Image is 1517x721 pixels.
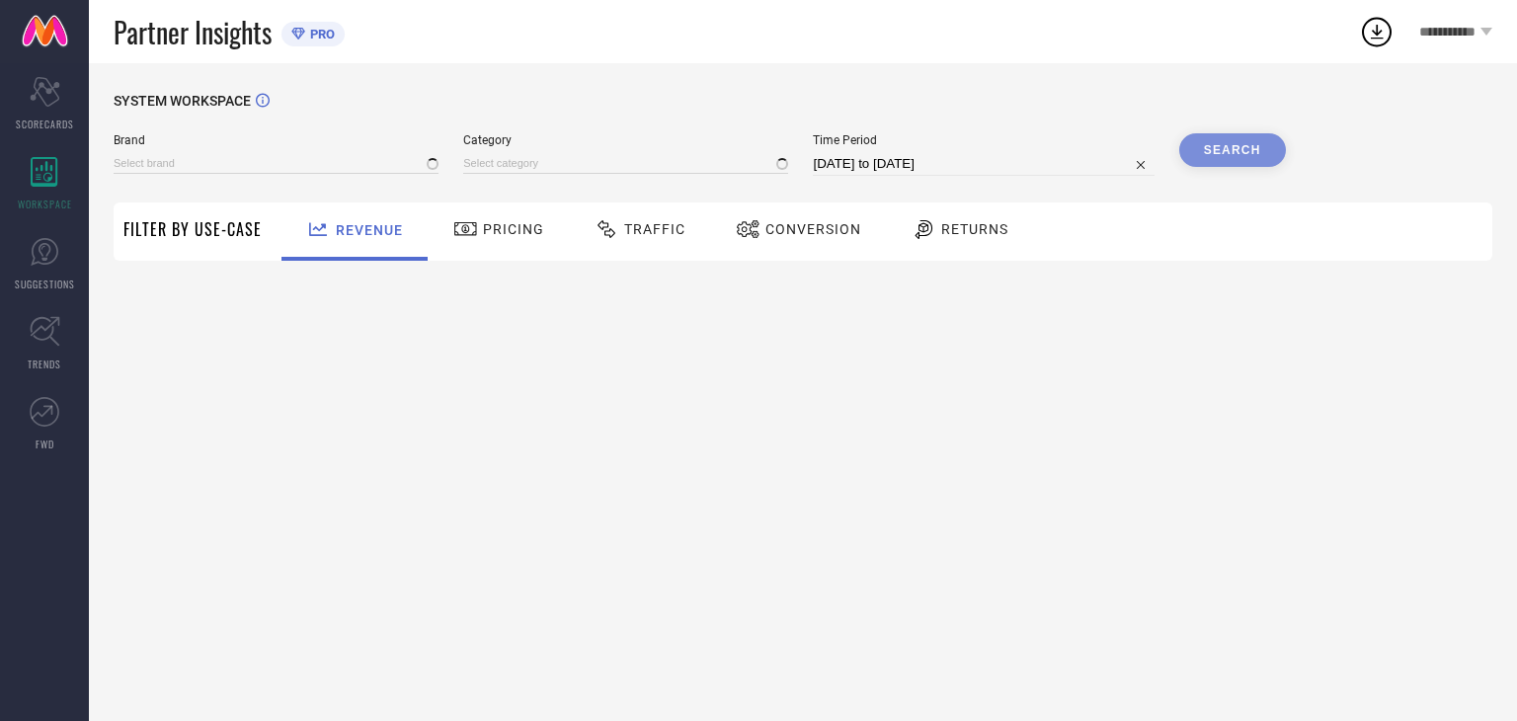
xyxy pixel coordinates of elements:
span: Time Period [813,133,1154,147]
span: Revenue [336,222,403,238]
span: Partner Insights [114,12,272,52]
span: Traffic [624,221,685,237]
span: Filter By Use-Case [123,217,262,241]
input: Select time period [813,152,1154,176]
span: Pricing [483,221,544,237]
span: Brand [114,133,439,147]
input: Select brand [114,153,439,174]
span: SUGGESTIONS [15,277,75,291]
span: FWD [36,437,54,451]
div: Open download list [1359,14,1395,49]
span: Returns [941,221,1008,237]
span: SCORECARDS [16,117,74,131]
span: SYSTEM WORKSPACE [114,93,251,109]
span: PRO [305,27,335,41]
span: TRENDS [28,357,61,371]
input: Select category [463,153,788,174]
span: Category [463,133,788,147]
span: WORKSPACE [18,197,72,211]
span: Conversion [765,221,861,237]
